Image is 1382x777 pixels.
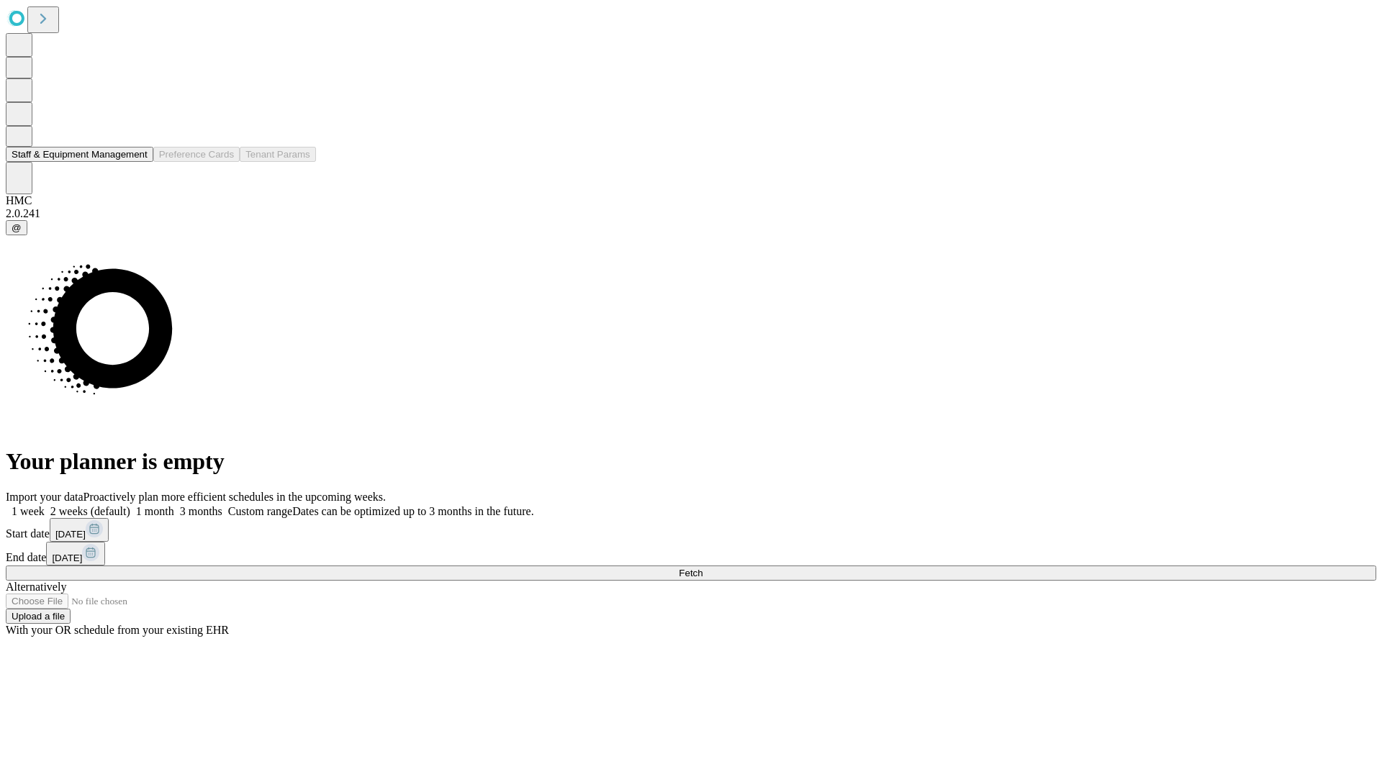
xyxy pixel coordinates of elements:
span: 1 week [12,505,45,517]
span: Import your data [6,491,83,503]
button: @ [6,220,27,235]
button: [DATE] [46,542,105,565]
h1: Your planner is empty [6,448,1376,475]
span: 1 month [136,505,174,517]
span: 2 weeks (default) [50,505,130,517]
span: With your OR schedule from your existing EHR [6,624,229,636]
span: 3 months [180,505,222,517]
button: Upload a file [6,609,71,624]
span: [DATE] [52,553,82,563]
button: [DATE] [50,518,109,542]
button: Fetch [6,565,1376,581]
div: End date [6,542,1376,565]
span: Proactively plan more efficient schedules in the upcoming weeks. [83,491,386,503]
div: 2.0.241 [6,207,1376,220]
span: Fetch [679,568,703,578]
span: Alternatively [6,581,66,593]
button: Preference Cards [153,147,240,162]
button: Staff & Equipment Management [6,147,153,162]
div: Start date [6,518,1376,542]
span: [DATE] [55,529,86,540]
span: Custom range [228,505,292,517]
div: HMC [6,194,1376,207]
button: Tenant Params [240,147,316,162]
span: Dates can be optimized up to 3 months in the future. [292,505,533,517]
span: @ [12,222,22,233]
